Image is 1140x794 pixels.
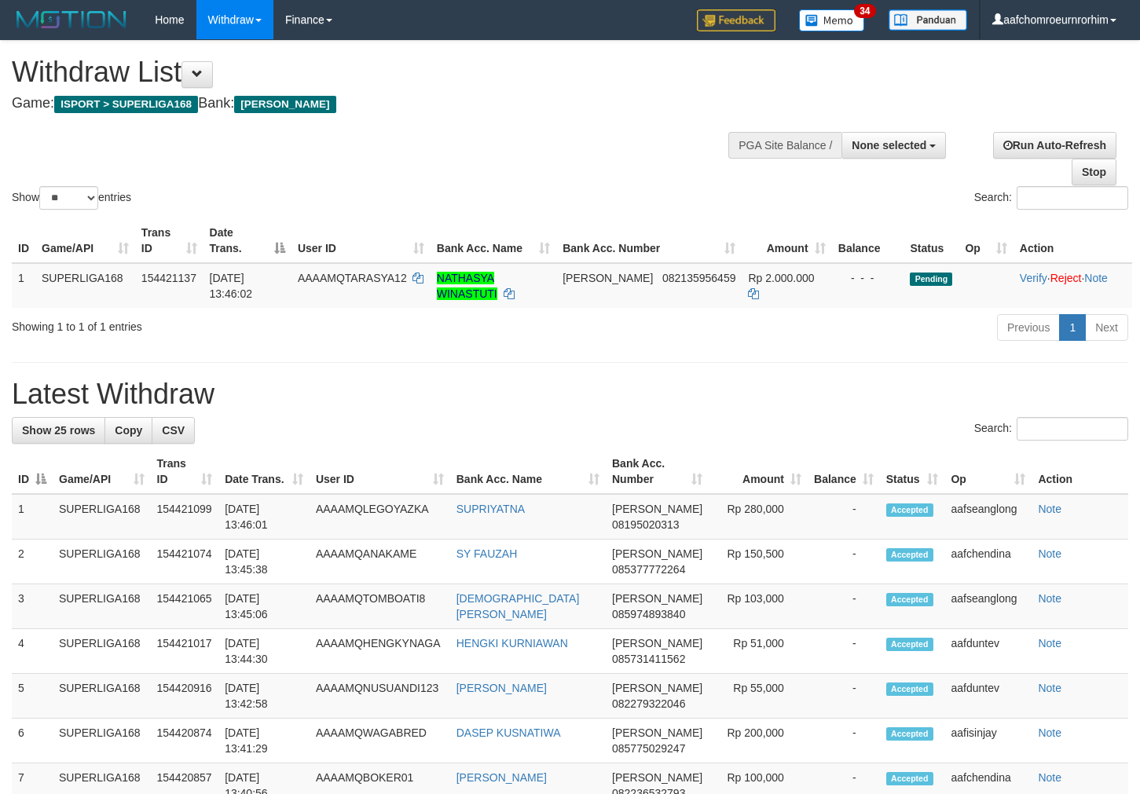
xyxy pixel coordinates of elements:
[910,273,952,286] span: Pending
[709,719,808,763] td: Rp 200,000
[886,682,933,696] span: Accepted
[808,719,880,763] td: -
[854,4,875,18] span: 34
[12,8,131,31] img: MOTION_logo.png
[944,629,1032,674] td: aafduntev
[959,218,1013,263] th: Op: activate to sort column ascending
[310,629,450,674] td: AAAAMQHENGKYNAGA
[12,584,53,629] td: 3
[808,540,880,584] td: -
[151,719,219,763] td: 154420874
[218,449,310,494] th: Date Trans.: activate to sort column ascending
[612,563,685,576] span: Copy 085377772264 to clipboard
[808,674,880,719] td: -
[437,272,497,300] a: NATHASYA WINASTUTI
[556,218,742,263] th: Bank Acc. Number: activate to sort column ascending
[234,96,335,113] span: [PERSON_NAME]
[22,424,95,437] span: Show 25 rows
[974,186,1128,210] label: Search:
[431,218,556,263] th: Bank Acc. Name: activate to sort column ascending
[218,674,310,719] td: [DATE] 13:42:58
[709,449,808,494] th: Amount: activate to sort column ascending
[1038,682,1061,694] a: Note
[1017,417,1128,441] input: Search:
[748,272,814,284] span: Rp 2.000.000
[1032,449,1128,494] th: Action
[456,637,568,649] a: HENGKI KURNIAWAN
[53,629,151,674] td: SUPERLIGA168
[53,674,151,719] td: SUPERLIGA168
[662,272,735,284] span: Copy 082135956459 to clipboard
[151,674,219,719] td: 154420916
[1038,592,1061,605] a: Note
[310,540,450,584] td: AAAAMQANAKAME
[12,540,53,584] td: 2
[53,540,151,584] td: SUPERLIGA168
[944,540,1032,584] td: aafchendina
[612,592,702,605] span: [PERSON_NAME]
[456,771,547,784] a: [PERSON_NAME]
[210,272,253,300] span: [DATE] 13:46:02
[1017,186,1128,210] input: Search:
[886,727,933,741] span: Accepted
[35,218,135,263] th: Game/API: activate to sort column ascending
[298,272,407,284] span: AAAAMQTARASYA12
[218,719,310,763] td: [DATE] 13:41:29
[852,139,926,152] span: None selected
[832,218,904,263] th: Balance
[151,629,219,674] td: 154421017
[152,417,195,444] a: CSV
[886,772,933,785] span: Accepted
[944,494,1032,540] td: aafseanglong
[1050,272,1082,284] a: Reject
[612,608,685,620] span: Copy 085974893840 to clipboard
[1038,771,1061,784] a: Note
[612,697,685,710] span: Copy 082279322046 to clipboard
[1038,637,1061,649] a: Note
[1038,547,1061,560] a: Note
[12,218,35,263] th: ID
[886,638,933,651] span: Accepted
[53,584,151,629] td: SUPERLIGA168
[310,584,450,629] td: AAAAMQTOMBOATI8
[104,417,152,444] a: Copy
[1014,263,1132,308] td: · ·
[1072,159,1116,185] a: Stop
[151,540,219,584] td: 154421074
[886,503,933,517] span: Accepted
[12,417,105,444] a: Show 25 rows
[151,584,219,629] td: 154421065
[310,494,450,540] td: AAAAMQLEGOYAZKA
[563,272,653,284] span: [PERSON_NAME]
[1038,503,1061,515] a: Note
[612,637,702,649] span: [PERSON_NAME]
[218,540,310,584] td: [DATE] 13:45:38
[709,629,808,674] td: Rp 51,000
[12,263,35,308] td: 1
[310,719,450,763] td: AAAAMQWAGABRED
[54,96,198,113] span: ISPORT > SUPERLIGA168
[12,57,744,88] h1: Withdraw List
[310,674,450,719] td: AAAAMQNUSUANDI123
[904,218,959,263] th: Status
[709,540,808,584] td: Rp 150,500
[799,9,865,31] img: Button%20Memo.svg
[808,449,880,494] th: Balance: activate to sort column ascending
[218,629,310,674] td: [DATE] 13:44:30
[12,313,464,335] div: Showing 1 to 1 of 1 entries
[808,494,880,540] td: -
[12,494,53,540] td: 1
[944,449,1032,494] th: Op: activate to sort column ascending
[12,379,1128,410] h1: Latest Withdraw
[612,547,702,560] span: [PERSON_NAME]
[944,674,1032,719] td: aafduntev
[944,719,1032,763] td: aafisinjay
[808,629,880,674] td: -
[606,449,709,494] th: Bank Acc. Number: activate to sort column ascending
[151,449,219,494] th: Trans ID: activate to sort column ascending
[1014,218,1132,263] th: Action
[218,494,310,540] td: [DATE] 13:46:01
[1059,314,1086,341] a: 1
[728,132,841,159] div: PGA Site Balance /
[841,132,946,159] button: None selected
